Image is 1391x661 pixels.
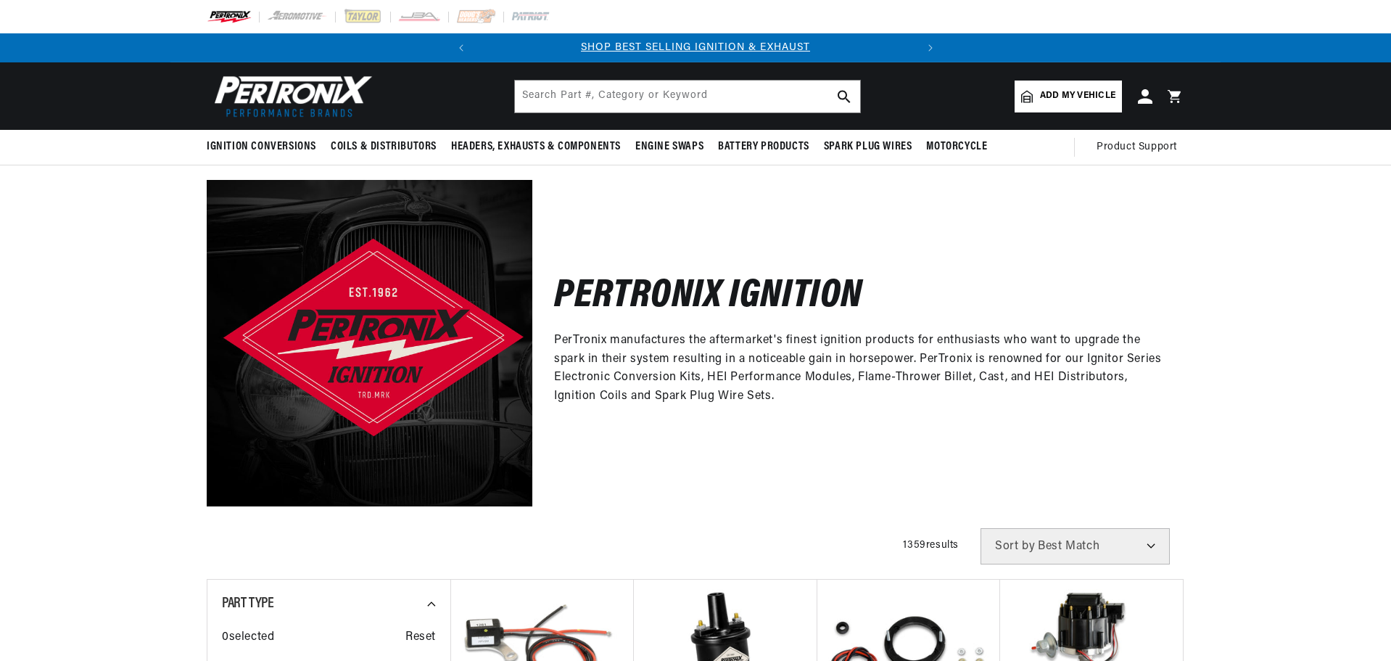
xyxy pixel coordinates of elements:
[919,130,994,164] summary: Motorcycle
[916,33,945,62] button: Translation missing: en.sections.announcements.next_announcement
[476,40,916,56] div: Announcement
[447,33,476,62] button: Translation missing: en.sections.announcements.previous_announcement
[711,130,817,164] summary: Battery Products
[451,139,621,155] span: Headers, Exhausts & Components
[222,628,274,647] span: 0 selected
[1040,89,1115,103] span: Add my vehicle
[628,130,711,164] summary: Engine Swaps
[476,40,916,56] div: 1 of 2
[222,596,273,611] span: Part Type
[207,180,532,506] img: Pertronix Ignition
[207,71,373,121] img: Pertronix
[718,139,809,155] span: Battery Products
[323,130,444,164] summary: Coils & Distributors
[1097,139,1177,155] span: Product Support
[981,528,1170,564] select: Sort by
[331,139,437,155] span: Coils & Distributors
[926,139,987,155] span: Motorcycle
[207,139,316,155] span: Ignition Conversions
[405,628,436,647] span: Reset
[995,541,1035,552] span: Sort by
[581,42,810,53] a: SHOP BEST SELLING IGNITION & EXHAUST
[515,81,860,112] input: Search Part #, Category or Keyword
[828,81,860,112] button: search button
[635,139,703,155] span: Engine Swaps
[207,130,323,164] summary: Ignition Conversions
[554,280,862,314] h2: Pertronix Ignition
[1097,130,1184,165] summary: Product Support
[554,332,1163,406] p: PerTronix manufactures the aftermarket's finest ignition products for enthusiasts who want to upg...
[1015,81,1122,112] a: Add my vehicle
[903,540,959,551] span: 1359 results
[170,33,1221,62] slideshow-component: Translation missing: en.sections.announcements.announcement_bar
[824,139,912,155] span: Spark Plug Wires
[817,130,920,164] summary: Spark Plug Wires
[444,130,628,164] summary: Headers, Exhausts & Components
